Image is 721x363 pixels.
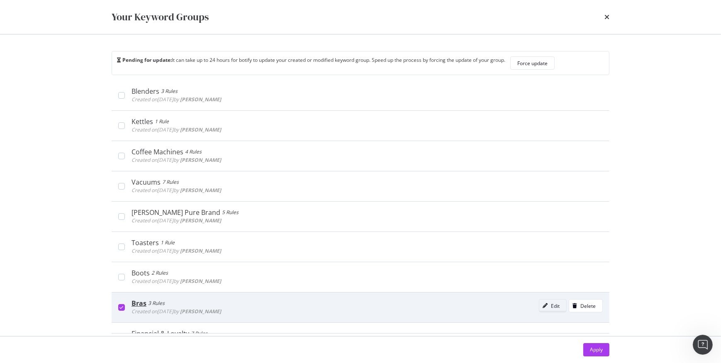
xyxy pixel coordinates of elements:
[569,299,603,312] button: Delete
[510,56,555,70] button: Force update
[590,346,603,353] div: Apply
[132,148,183,156] div: Coffee Machines
[185,148,202,156] div: 4 Rules
[132,299,146,307] div: Bras
[132,156,221,163] span: Created on [DATE] by
[161,87,178,95] div: 3 Rules
[132,308,221,315] span: Created on [DATE] by
[132,217,221,224] span: Created on [DATE] by
[551,302,560,309] div: Edit
[132,87,159,95] div: Blenders
[191,329,207,338] div: 7 Rules
[180,308,221,315] b: [PERSON_NAME]
[180,247,221,254] b: [PERSON_NAME]
[180,126,221,133] b: [PERSON_NAME]
[583,343,609,356] button: Apply
[132,247,221,254] span: Created on [DATE] by
[180,278,221,285] b: [PERSON_NAME]
[132,117,153,126] div: Kettles
[148,299,165,307] div: 3 Rules
[151,269,168,277] div: 2 Rules
[180,217,221,224] b: [PERSON_NAME]
[539,299,567,312] button: Edit
[180,96,221,103] b: [PERSON_NAME]
[122,56,172,63] b: Pending for update:
[132,96,221,103] span: Created on [DATE] by
[180,156,221,163] b: [PERSON_NAME]
[132,329,189,338] div: Financial & Loyalty
[112,10,209,24] div: Your Keyword Groups
[161,239,175,247] div: 1 Rule
[117,56,505,70] div: It can take up to 24 hours for botify to update your created or modified keyword group. Speed up ...
[222,208,239,217] div: 5 Rules
[162,178,179,186] div: 7 Rules
[180,187,221,194] b: [PERSON_NAME]
[132,178,161,186] div: Vacuums
[132,126,221,133] span: Created on [DATE] by
[604,10,609,24] div: times
[132,239,159,247] div: Toasters
[132,278,221,285] span: Created on [DATE] by
[517,60,548,67] div: Force update
[693,335,713,355] iframe: Intercom live chat
[112,334,203,353] button: Create a new Keyword Group
[580,302,596,309] div: Delete
[132,187,221,194] span: Created on [DATE] by
[155,117,169,126] div: 1 Rule
[132,208,220,217] div: [PERSON_NAME] Pure Brand
[132,269,150,277] div: Boots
